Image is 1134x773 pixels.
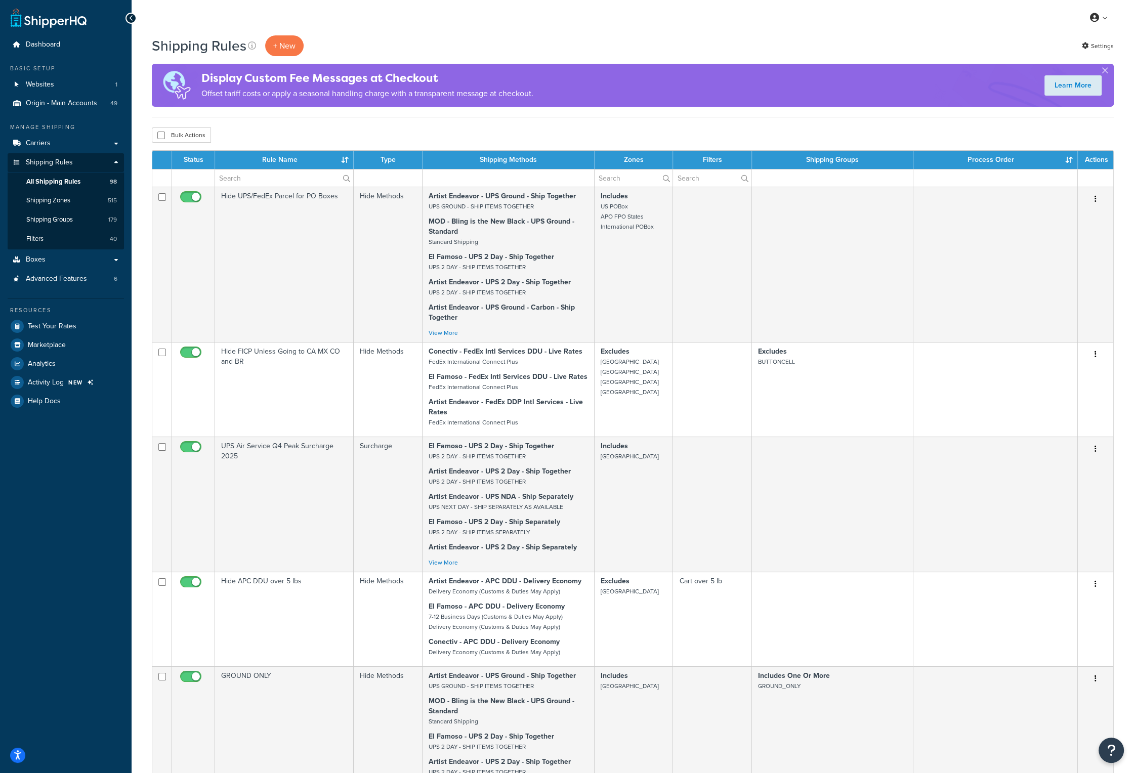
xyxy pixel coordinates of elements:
[429,371,587,382] strong: El Famoso - FedEx Intl Services DDU - Live Rates
[1082,39,1114,53] a: Settings
[429,601,565,612] strong: El Famoso - APC DDU - Delivery Economy
[110,99,117,108] span: 49
[26,99,97,108] span: Origin - Main Accounts
[429,251,554,262] strong: El Famoso - UPS 2 Day - Ship Together
[601,191,628,201] strong: Includes
[8,35,124,54] a: Dashboard
[8,153,124,249] li: Shipping Rules
[429,681,534,691] small: UPS GROUND - SHIP ITEMS TOGETHER
[673,151,752,169] th: Filters
[429,357,518,366] small: FedEx International Connect Plus
[8,355,124,373] li: Analytics
[429,670,576,681] strong: Artist Endeavor - UPS Ground - Ship Together
[8,173,124,191] a: All Shipping Rules 98
[215,437,354,572] td: UPS Air Service Q4 Peak Surcharge 2025
[601,670,628,681] strong: Includes
[673,169,751,187] input: Search
[429,237,478,246] small: Standard Shipping
[108,216,117,224] span: 179
[8,317,124,335] a: Test Your Rates
[8,336,124,354] li: Marketplace
[429,328,458,337] a: View More
[8,64,124,73] div: Basic Setup
[215,169,353,187] input: Search
[429,466,571,477] strong: Artist Endeavor - UPS 2 Day - Ship Together
[601,357,659,397] small: [GEOGRAPHIC_DATA] [GEOGRAPHIC_DATA] [GEOGRAPHIC_DATA] [GEOGRAPHIC_DATA]
[8,306,124,315] div: Resources
[114,275,117,283] span: 6
[429,756,571,767] strong: Artist Endeavor - UPS 2 Day - Ship Together
[429,648,560,657] small: Delivery Economy (Customs & Duties May Apply)
[26,158,73,167] span: Shipping Rules
[429,742,526,751] small: UPS 2 DAY - SHIP ITEMS TOGETHER
[110,235,117,243] span: 40
[215,572,354,666] td: Hide APC DDU over 5 lbs
[429,397,583,417] strong: Artist Endeavor - FedEx DDP Intl Services - Live Rates
[8,191,124,210] li: Shipping Zones
[8,270,124,288] a: Advanced Features 6
[601,452,659,461] small: [GEOGRAPHIC_DATA]
[429,441,554,451] strong: El Famoso - UPS 2 Day - Ship Together
[28,397,61,406] span: Help Docs
[26,275,87,283] span: Advanced Features
[429,542,577,552] strong: Artist Endeavor - UPS 2 Day - Ship Separately
[429,696,574,716] strong: MOD - Bling is the New Black - UPS Ground - Standard
[215,187,354,342] td: Hide UPS/FedEx Parcel for PO Boxes
[429,558,458,567] a: View More
[354,187,422,342] td: Hide Methods
[354,437,422,572] td: Surcharge
[429,477,526,486] small: UPS 2 DAY - SHIP ITEMS TOGETHER
[429,346,582,357] strong: Conectiv - FedEx Intl Services DDU - Live Rates
[429,612,563,631] small: 7-12 Business Days (Customs & Duties May Apply) Delivery Economy (Customs & Duties May Apply)
[8,123,124,132] div: Manage Shipping
[601,441,628,451] strong: Includes
[758,670,830,681] strong: Includes One Or More
[201,70,533,87] h4: Display Custom Fee Messages at Checkout
[673,572,752,666] td: Cart over 5 lb
[8,153,124,172] a: Shipping Rules
[8,373,124,392] li: Activity Log
[152,127,211,143] button: Bulk Actions
[429,528,530,537] small: UPS 2 DAY - SHIP ITEMS SEPARATELY
[601,681,659,691] small: [GEOGRAPHIC_DATA]
[28,341,66,350] span: Marketplace
[201,87,533,101] p: Offset tariff costs or apply a seasonal handling charge with a transparent message at checkout.
[28,360,56,368] span: Analytics
[8,134,124,153] a: Carriers
[429,717,478,726] small: Standard Shipping
[28,322,76,331] span: Test Your Rates
[429,277,571,287] strong: Artist Endeavor - UPS 2 Day - Ship Together
[1099,738,1124,763] button: Open Resource Center
[595,151,674,169] th: Zones
[115,80,117,89] span: 1
[601,587,659,596] small: [GEOGRAPHIC_DATA]
[8,191,124,210] a: Shipping Zones 515
[8,392,124,410] a: Help Docs
[8,270,124,288] li: Advanced Features
[8,210,124,229] li: Shipping Groups
[110,178,117,186] span: 98
[429,587,560,596] small: Delivery Economy (Customs & Duties May Apply)
[595,169,673,187] input: Search
[1044,75,1102,96] a: Learn More
[26,235,44,243] span: Filters
[601,346,629,357] strong: Excludes
[429,517,560,527] strong: El Famoso - UPS 2 Day - Ship Separately
[429,191,576,201] strong: Artist Endeavor - UPS Ground - Ship Together
[758,346,787,357] strong: Excludes
[758,681,801,691] small: GROUND_ONLY
[215,151,354,169] th: Rule Name : activate to sort column ascending
[429,288,526,297] small: UPS 2 DAY - SHIP ITEMS TOGETHER
[429,216,574,237] strong: MOD - Bling is the New Black - UPS Ground - Standard
[108,196,117,205] span: 515
[8,210,124,229] a: Shipping Groups 179
[11,8,87,28] a: ShipperHQ Home
[26,80,54,89] span: Websites
[423,151,595,169] th: Shipping Methods
[1078,151,1113,169] th: Actions
[429,731,554,742] strong: El Famoso - UPS 2 Day - Ship Together
[758,357,795,366] small: BUTTONCELL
